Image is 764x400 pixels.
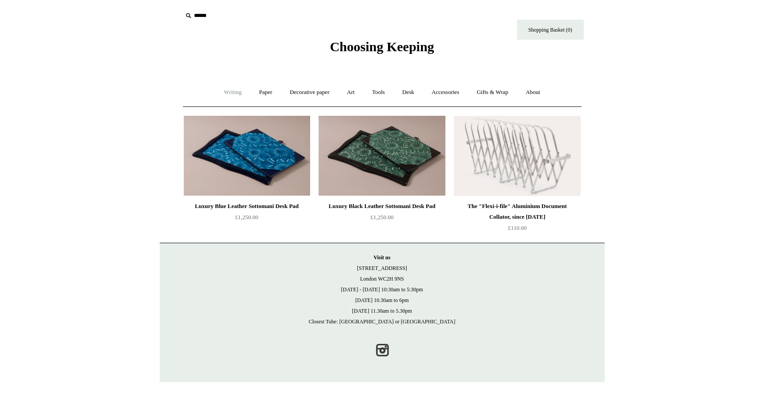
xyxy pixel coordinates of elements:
[184,201,310,237] a: Luxury Blue Leather Sottomani Desk Pad £1,250.00
[216,81,250,104] a: Writing
[454,116,580,196] a: The "Flexi-i-file" Aluminium Document Collator, since 1941 The "Flexi-i-file" Aluminium Document ...
[364,81,393,104] a: Tools
[184,116,310,196] img: Luxury Blue Leather Sottomani Desk Pad
[319,116,445,196] img: Luxury Black Leather Sottomani Desk Pad
[469,81,516,104] a: Gifts & Wrap
[508,224,527,231] span: £110.00
[251,81,280,104] a: Paper
[169,252,596,327] p: [STREET_ADDRESS] London WC2H 9NS [DATE] - [DATE] 10:30am to 5:30pm [DATE] 10.30am to 6pm [DATE] 1...
[394,81,422,104] a: Desk
[454,201,580,237] a: The "Flexi-i-file" Aluminium Document Collator, since [DATE] £110.00
[456,201,578,222] div: The "Flexi-i-file" Aluminium Document Collator, since [DATE]
[372,340,392,360] a: Instagram
[319,116,445,196] a: Luxury Black Leather Sottomani Desk Pad Luxury Black Leather Sottomani Desk Pad
[374,254,391,261] strong: Visit us
[184,116,310,196] a: Luxury Blue Leather Sottomani Desk Pad Luxury Blue Leather Sottomani Desk Pad
[321,201,443,212] div: Luxury Black Leather Sottomani Desk Pad
[186,201,308,212] div: Luxury Blue Leather Sottomani Desk Pad
[454,116,580,196] img: The "Flexi-i-file" Aluminium Document Collator, since 1941
[371,214,394,220] span: £1,250.00
[339,81,363,104] a: Art
[330,46,434,53] a: Choosing Keeping
[235,214,259,220] span: £1,250.00
[330,39,434,54] span: Choosing Keeping
[282,81,337,104] a: Decorative paper
[517,81,548,104] a: About
[517,20,584,40] a: Shopping Basket (0)
[424,81,467,104] a: Accessories
[319,201,445,237] a: Luxury Black Leather Sottomani Desk Pad £1,250.00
